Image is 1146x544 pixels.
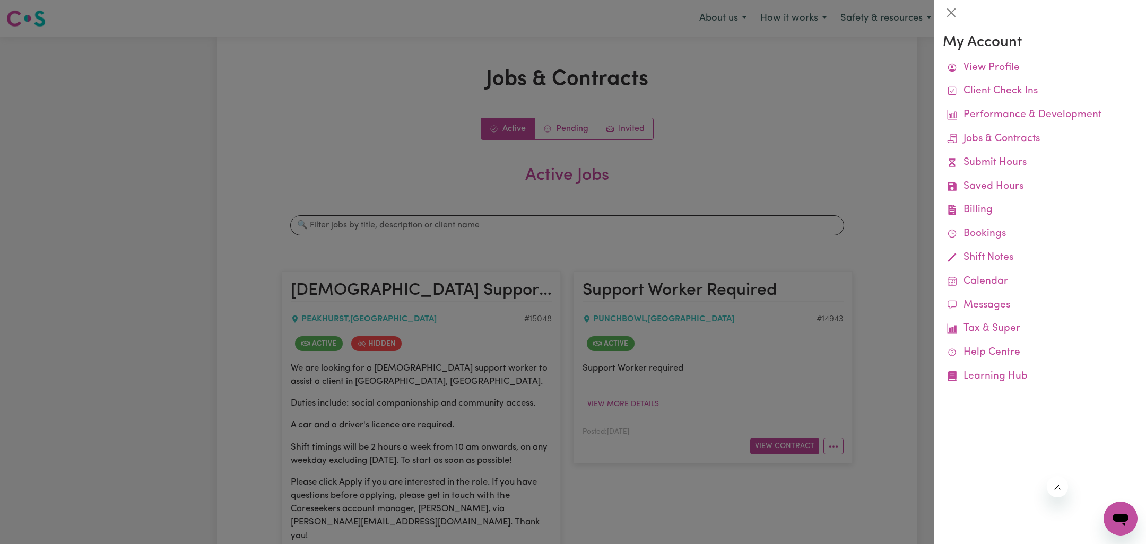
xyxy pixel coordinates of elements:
[943,80,1138,103] a: Client Check Ins
[943,4,960,21] button: Close
[943,127,1138,151] a: Jobs & Contracts
[943,175,1138,199] a: Saved Hours
[943,365,1138,389] a: Learning Hub
[6,7,64,16] span: Need any help?
[943,222,1138,246] a: Bookings
[943,317,1138,341] a: Tax & Super
[943,294,1138,318] a: Messages
[943,270,1138,294] a: Calendar
[943,341,1138,365] a: Help Centre
[943,151,1138,175] a: Submit Hours
[943,34,1138,52] h3: My Account
[1047,476,1068,497] iframe: Close message
[943,198,1138,222] a: Billing
[1104,502,1138,536] iframe: Button to launch messaging window
[943,246,1138,270] a: Shift Notes
[943,103,1138,127] a: Performance & Development
[943,56,1138,80] a: View Profile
